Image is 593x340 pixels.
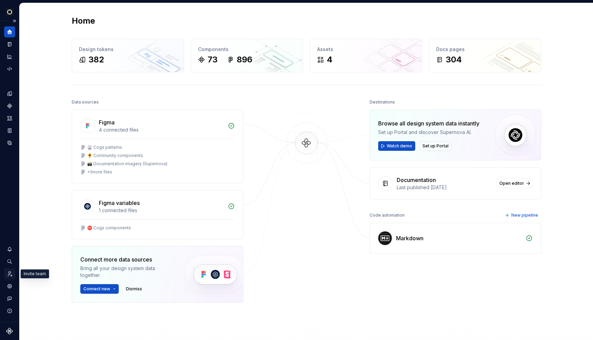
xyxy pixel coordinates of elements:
[387,143,412,149] span: Watch demo
[72,190,243,239] a: Figma variables1 connected files⛔️ Cogs components
[4,293,15,304] button: Contact support
[503,210,541,220] button: New pipeline
[80,265,173,279] div: Bring all your design system data together.
[511,212,538,218] span: New pipeline
[87,169,112,175] div: + 1 more files
[4,26,15,37] a: Home
[396,234,423,242] div: Markdown
[6,328,13,335] svg: Supernova Logo
[4,281,15,292] a: Settings
[89,54,104,65] div: 382
[79,46,177,53] div: Design tokens
[208,54,218,65] div: 73
[99,126,224,133] div: 4 connected files
[4,268,15,279] a: Invite team
[4,113,15,124] a: Assets
[397,184,492,191] div: Last published [DATE]
[4,39,15,50] a: Documentation
[99,207,224,214] div: 1 connected files
[419,141,452,151] button: Set up Portal
[378,141,415,151] button: Watch demo
[237,54,252,65] div: 896
[72,39,184,72] a: Design tokens382
[370,97,395,107] div: Destinations
[87,145,122,150] div: 🎡 Cogs patterns
[496,179,533,188] a: Open editor
[4,137,15,148] a: Data sources
[21,269,49,278] div: Invite team
[4,88,15,99] a: Design tokens
[499,181,524,186] span: Open editor
[99,118,115,126] div: Figma
[10,16,19,26] button: Expand sidebar
[422,143,449,149] span: Set up Portal
[4,244,15,255] button: Notifications
[310,39,422,72] a: Assets4
[397,176,436,184] div: Documentation
[317,46,415,53] div: Assets
[4,256,15,267] button: Search ⌘K
[4,51,15,62] a: Analytics
[80,284,119,294] button: Connect new
[123,284,145,294] button: Dismiss
[72,97,99,107] div: Data sources
[429,39,541,72] a: Docs pages304
[198,46,296,53] div: Components
[446,54,462,65] div: 304
[191,39,303,72] a: Components73896
[99,199,140,207] div: Figma variables
[72,15,95,26] h2: Home
[4,63,15,74] a: Code automation
[370,210,405,220] div: Code automation
[72,110,243,183] a: Figma4 connected files🎡 Cogs patterns🌻 Community components📸 Documentation imagery (Supernova)+1m...
[83,286,110,292] span: Connect new
[87,225,131,231] div: ⛔️ Cogs components
[126,286,142,292] span: Dismiss
[4,100,15,111] a: Components
[5,8,14,16] img: 293001da-8814-4710-858c-a22b548e5d5c.png
[378,129,479,136] div: Set up Portal and discover Supernova AI.
[87,153,143,158] div: 🌻 Community components
[87,161,167,167] div: 📸 Documentation imagery (Supernova)
[436,46,534,53] div: Docs pages
[4,125,15,136] a: Storybook stories
[327,54,333,65] div: 4
[378,119,479,127] div: Browse all design system data instantly
[80,255,173,264] div: Connect more data sources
